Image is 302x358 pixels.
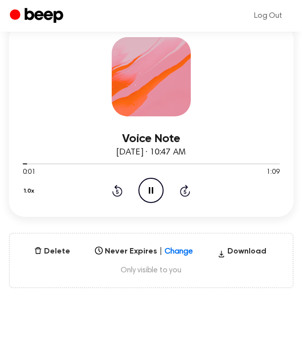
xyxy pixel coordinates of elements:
[214,246,270,261] button: Download
[23,167,36,178] span: 0:01
[244,4,292,28] a: Log Out
[30,246,74,257] button: Delete
[266,167,279,178] span: 1:09
[23,132,280,146] h3: Voice Note
[116,148,185,157] span: [DATE] · 10:47 AM
[10,6,66,26] a: Beep
[22,265,281,275] span: Only visible to you
[23,183,38,200] button: 1.0x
